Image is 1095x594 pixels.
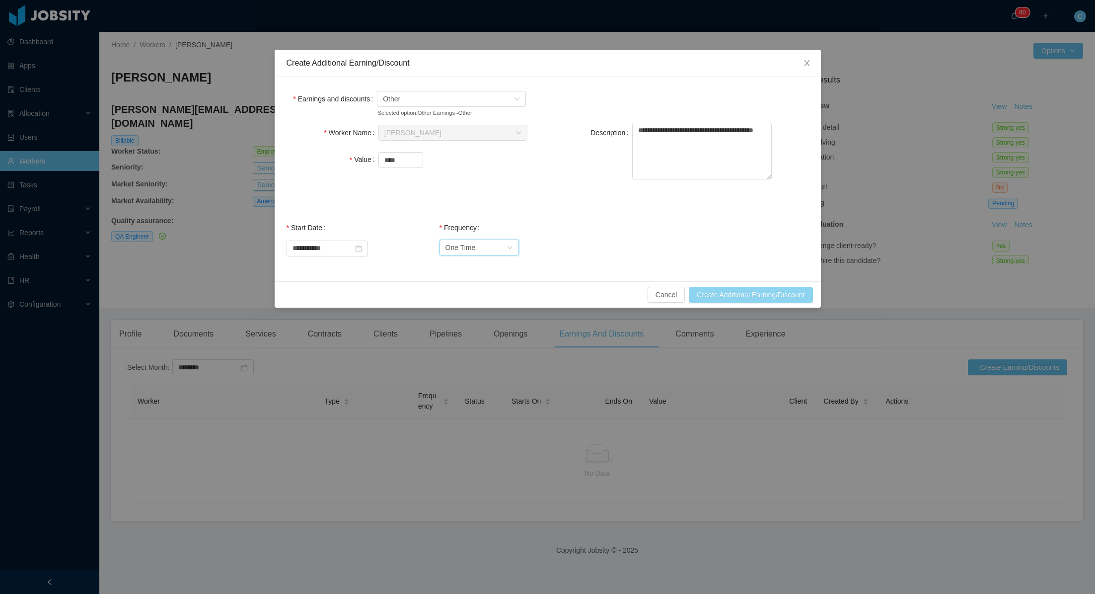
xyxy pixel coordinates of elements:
[507,245,513,252] i: icon: down
[793,50,821,78] button: Close
[514,96,520,103] i: icon: down
[632,123,772,179] textarea: Description
[378,109,504,117] small: Selected option: Other Earnings - Other
[445,240,476,255] div: One Time
[355,245,362,252] i: icon: calendar
[287,224,329,232] label: Start Date
[379,153,423,168] input: Value
[384,125,441,140] div: Arthur Henrique Mendes
[515,130,521,137] i: icon: down
[287,58,809,69] div: Create Additional Earning/Discount
[689,287,812,303] button: Create Additional Earning/Discount
[324,129,378,137] label: Worker Name
[350,156,378,164] label: Value
[648,287,685,303] button: Cancel
[383,91,400,106] span: Other
[803,59,811,67] i: icon: close
[439,224,484,232] label: Frequency
[293,95,377,103] label: Earnings and discounts
[590,129,632,137] label: Description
